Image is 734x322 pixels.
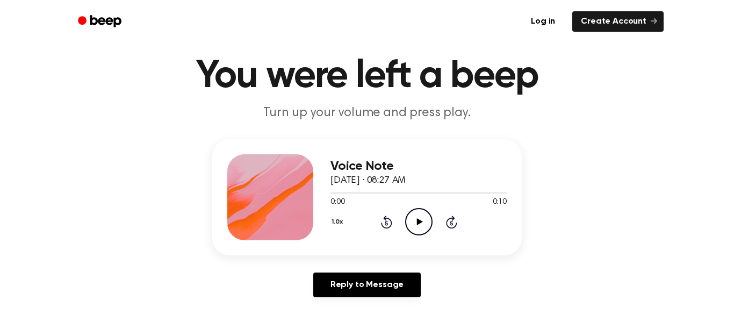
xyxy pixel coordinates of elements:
span: 0:10 [493,197,507,208]
p: Turn up your volume and press play. [161,104,573,122]
a: Beep [70,11,131,32]
a: Create Account [572,11,664,32]
a: Log in [520,9,566,34]
button: 1.0x [330,213,347,231]
a: Reply to Message [313,273,421,297]
h3: Voice Note [330,159,507,174]
span: 0:00 [330,197,344,208]
h1: You were left a beep [92,57,642,96]
span: [DATE] · 08:27 AM [330,176,406,185]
